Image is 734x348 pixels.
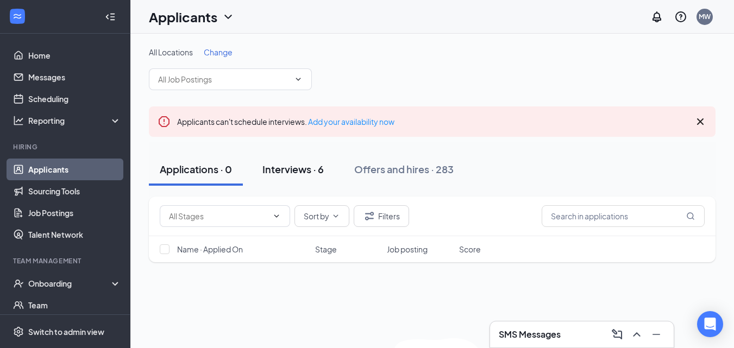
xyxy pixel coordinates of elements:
div: Switch to admin view [28,326,104,337]
button: Sort byChevronDown [294,205,349,227]
svg: Cross [694,115,707,128]
div: Open Intercom Messenger [697,311,723,337]
div: Interviews · 6 [262,162,324,176]
h1: Applicants [149,8,217,26]
a: Scheduling [28,88,121,110]
h3: SMS Messages [499,328,561,340]
svg: Error [158,115,171,128]
svg: ComposeMessage [611,328,624,341]
a: Add your availability now [308,117,394,126]
svg: Settings [13,326,24,337]
svg: MagnifyingGlass [686,212,695,220]
div: Hiring [13,142,119,151]
a: Sourcing Tools [28,180,121,202]
a: Team [28,294,121,316]
input: All Job Postings [158,73,290,85]
input: All Stages [169,210,268,222]
svg: ChevronDown [294,75,303,84]
div: MW [699,12,711,21]
svg: Analysis [13,115,24,126]
div: Offers and hires · 283 [354,162,454,176]
button: Filter Filters [354,205,409,227]
span: Score [459,244,481,255]
svg: UserCheck [13,278,24,289]
div: Team Management [13,256,119,265]
span: Sort by [304,212,329,220]
svg: ChevronUp [630,328,643,341]
div: Applications · 0 [160,162,232,176]
a: Messages [28,66,121,88]
span: Stage [315,244,337,255]
a: Job Postings [28,202,121,224]
div: Onboarding [28,278,112,289]
svg: Filter [363,210,376,223]
svg: WorkstreamLogo [12,11,23,22]
input: Search in applications [542,205,705,227]
button: Minimize [648,326,665,343]
svg: Minimize [650,328,663,341]
a: Applicants [28,159,121,180]
a: Talent Network [28,224,121,245]
span: Job posting [387,244,428,255]
span: Name · Applied On [177,244,243,255]
button: ChevronUp [628,326,645,343]
div: Reporting [28,115,122,126]
span: Change [204,47,233,57]
a: Home [28,45,121,66]
svg: Collapse [105,11,116,22]
svg: ChevronDown [331,212,340,220]
svg: Notifications [650,10,663,23]
svg: QuestionInfo [674,10,687,23]
button: ComposeMessage [608,326,626,343]
svg: ChevronDown [222,10,235,23]
span: Applicants can't schedule interviews. [177,117,394,126]
svg: ChevronDown [272,212,281,220]
span: All Locations [149,47,193,57]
